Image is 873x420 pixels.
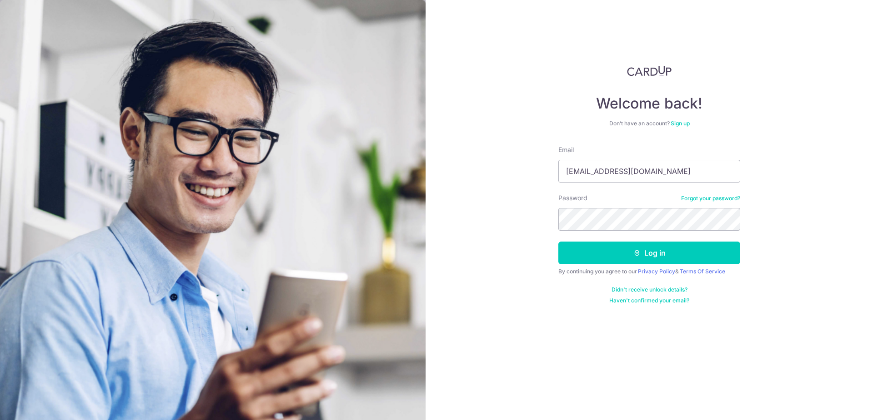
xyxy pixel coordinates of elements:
[558,268,740,275] div: By continuing you agree to our &
[609,297,689,304] a: Haven't confirmed your email?
[638,268,675,275] a: Privacy Policy
[680,268,725,275] a: Terms Of Service
[558,94,740,113] h4: Welcome back!
[671,120,690,127] a: Sign up
[627,65,672,76] img: CardUp Logo
[558,120,740,127] div: Don’t have an account?
[558,193,587,203] label: Password
[558,242,740,264] button: Log in
[558,145,574,154] label: Email
[612,286,687,293] a: Didn't receive unlock details?
[681,195,740,202] a: Forgot your password?
[558,160,740,183] input: Enter your Email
